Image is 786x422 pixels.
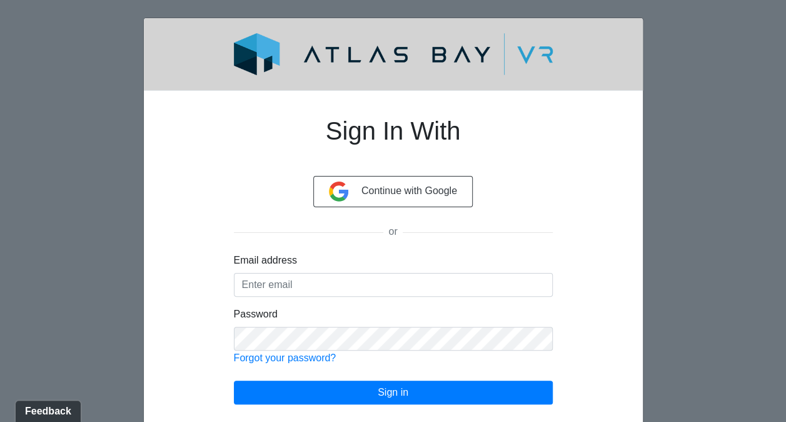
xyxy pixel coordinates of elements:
h1: Sign In With [234,101,553,176]
label: Email address [234,253,297,268]
span: or [383,226,402,237]
a: Forgot your password? [234,353,336,363]
img: logo [204,33,583,75]
span: Continue with Google [361,185,457,196]
button: Sign in [234,381,553,404]
input: Enter email [234,273,553,297]
label: Password [234,307,278,322]
iframe: Ybug feedback widget [9,397,83,422]
button: Continue with Google [313,176,473,207]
